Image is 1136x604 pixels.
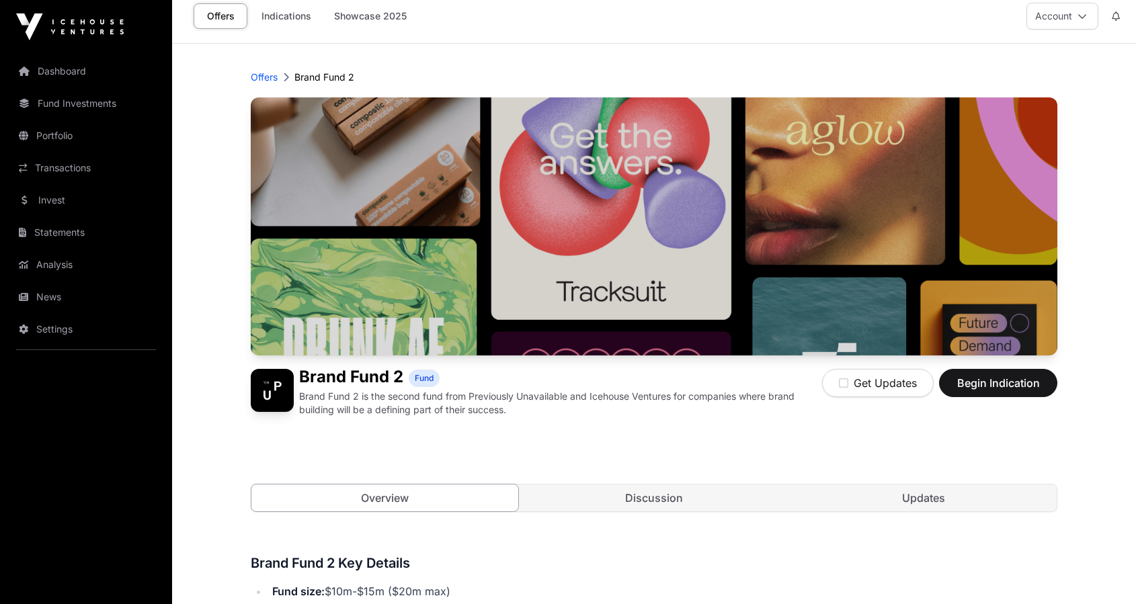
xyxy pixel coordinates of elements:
button: Get Updates [822,369,934,397]
a: Statements [11,218,161,247]
p: Brand Fund 2 [294,71,354,84]
a: Offers [251,71,278,84]
p: Brand Fund 2 is the second fund from Previously Unavailable and Icehouse Ventures for companies w... [299,390,822,417]
h1: Brand Fund 2 [299,369,403,387]
button: Account [1026,3,1098,30]
li: $10m-$15m ($20m max) [268,582,1057,601]
a: Indications [253,3,320,29]
button: Begin Indication [939,369,1057,397]
a: Transactions [11,153,161,183]
a: Showcase 2025 [325,3,415,29]
a: Settings [11,314,161,344]
strong: Fund size: [272,585,325,598]
a: Offers [194,3,247,29]
img: Brand Fund 2 [251,97,1057,355]
a: Overview [251,484,519,512]
a: Updates [790,484,1057,511]
span: Begin Indication [956,375,1041,391]
iframe: Chat Widget [1069,540,1136,604]
img: Icehouse Ventures Logo [16,13,124,40]
a: Analysis [11,250,161,279]
a: Begin Indication [939,382,1057,396]
a: Portfolio [11,121,161,150]
a: News [11,282,161,312]
a: Discussion [521,484,788,511]
img: Brand Fund 2 [251,369,294,412]
span: Fund [415,373,434,384]
a: Fund Investments [11,89,161,118]
h3: Brand Fund 2 Key Details [251,552,1057,574]
a: Dashboard [11,56,161,86]
a: Invest [11,185,161,215]
nav: Tabs [251,484,1057,511]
